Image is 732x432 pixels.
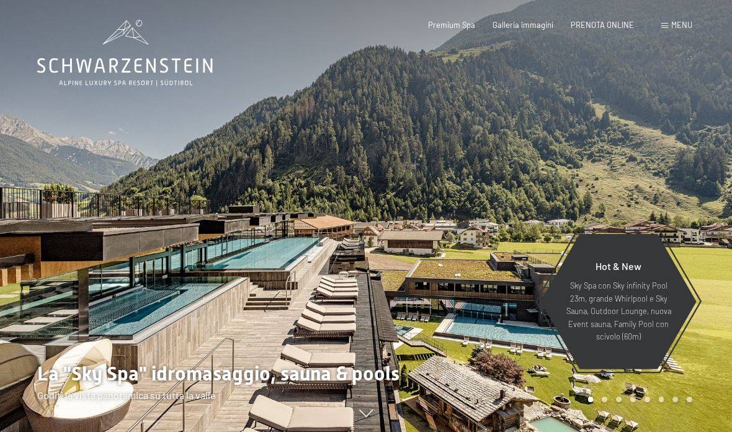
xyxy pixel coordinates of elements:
[630,397,636,402] div: Carousel Page 4
[596,260,641,272] span: Hot & New
[645,397,650,402] div: Carousel Page 5
[565,279,672,343] p: Sky Spa con Sky infinity Pool 23m, grande Whirlpool e Sky Sauna, Outdoor Lounge, nuova Event saun...
[659,397,664,402] div: Carousel Page 6
[428,20,475,30] a: Premium Spa
[493,20,553,30] a: Galleria immagini
[588,397,594,402] div: Carousel Page 1 (Current Slide)
[672,397,678,402] div: Carousel Page 7
[616,397,622,402] div: Carousel Page 3
[602,397,607,402] div: Carousel Page 2
[671,20,692,30] span: Menu
[687,397,692,402] div: Carousel Page 8
[571,20,634,30] a: PRENOTA ONLINE
[540,233,697,370] a: Hot & New Sky Spa con Sky infinity Pool 23m, grande Whirlpool e Sky Sauna, Outdoor Lounge, nuova ...
[584,397,692,402] div: Carousel Pagination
